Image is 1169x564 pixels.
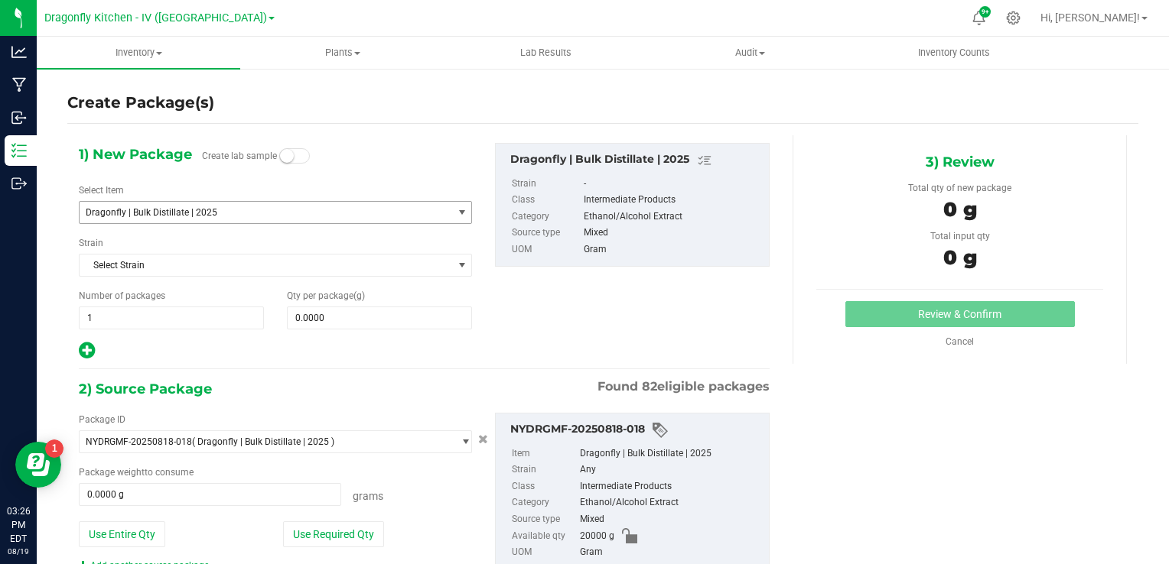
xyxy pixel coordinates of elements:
span: Add new output [79,348,95,359]
span: Total input qty [930,231,990,241]
label: UOM [512,544,577,561]
span: 2) Source Package [79,378,212,400]
span: NYDRGMF-20250818-018 [86,436,192,447]
input: 0.0000 [288,307,471,329]
div: Dragonfly | Bulk Distillate | 2025 [580,446,761,462]
div: Intermediate Products [584,192,762,209]
label: Category [512,494,577,511]
span: 0 g [943,197,977,222]
span: 20000 g [580,528,614,545]
span: Number of packages [79,290,165,301]
div: Intermediate Products [580,478,761,495]
div: Gram [584,241,762,258]
div: Dragonfly | Bulk Distillate | 2025 [510,151,761,170]
span: Package to consume [79,467,194,478]
span: Audit [649,46,851,60]
div: NYDRGMF-20250818-018 [510,421,761,439]
span: select [452,202,471,223]
label: Source type [512,511,577,528]
div: Mixed [584,225,762,241]
label: UOM [512,241,581,258]
span: select [452,431,471,452]
iframe: Resource center unread badge [45,439,63,458]
a: Inventory [37,37,240,69]
button: Use Required Qty [283,521,384,547]
input: 0.0000 g [80,484,340,505]
label: Strain [79,236,103,250]
button: Review & Confirm [845,301,1075,327]
span: Grams [353,490,383,502]
div: Ethanol/Alcohol Extract [580,494,761,511]
inline-svg: Inbound [11,110,27,125]
a: Cancel [946,336,974,347]
label: Strain [512,462,577,478]
label: Source type [512,225,581,241]
span: Package ID [79,414,125,425]
inline-svg: Outbound [11,176,27,191]
button: Use Entire Qty [79,521,165,547]
label: Class [512,478,577,495]
span: 82 [642,379,657,394]
inline-svg: Manufacturing [11,77,27,92]
label: Category [512,209,581,225]
span: select [452,254,471,276]
label: Strain [512,176,581,193]
span: Dragonfly Kitchen - IV ([GEOGRAPHIC_DATA]) [44,11,267,24]
span: ( Dragonfly | Bulk Distillate | 2025 ) [192,436,334,447]
span: (g) [353,290,365,301]
label: Item [512,446,577,462]
span: 1) New Package [79,143,192,166]
span: Dragonfly | Bulk Distillate | 2025 [86,207,432,218]
span: Inventory [37,46,240,60]
button: Cancel button [474,429,493,451]
span: weight [117,467,145,478]
span: 3) Review [926,151,995,173]
span: Lab Results [500,46,592,60]
inline-svg: Inventory [11,143,27,158]
label: Available qty [512,528,577,545]
p: 08/19 [7,546,30,557]
div: Gram [580,544,761,561]
div: Mixed [580,511,761,528]
div: Manage settings [1004,11,1023,25]
a: Audit [648,37,852,69]
a: Inventory Counts [852,37,1056,69]
a: Lab Results [444,37,648,69]
span: Found eligible packages [598,378,770,396]
span: Hi, [PERSON_NAME]! [1040,11,1140,24]
label: Create lab sample [202,144,277,167]
label: Class [512,192,581,209]
span: 9+ [982,9,988,15]
div: - [584,176,762,193]
label: Select Item [79,183,124,197]
span: Inventory Counts [897,46,1011,60]
span: Select Strain [80,254,452,276]
p: 03:26 PM EDT [7,504,30,546]
iframe: Resource center [15,442,61,488]
input: 1 [80,307,263,329]
div: Ethanol/Alcohol Extract [584,209,762,225]
span: 0 g [943,245,977,270]
h4: Create Package(s) [67,92,214,114]
span: Total qty of new package [908,183,1011,193]
span: Plants [241,46,443,60]
inline-svg: Analytics [11,44,27,60]
div: Any [580,462,761,478]
span: Qty per package [287,290,365,301]
a: Plants [240,37,444,69]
